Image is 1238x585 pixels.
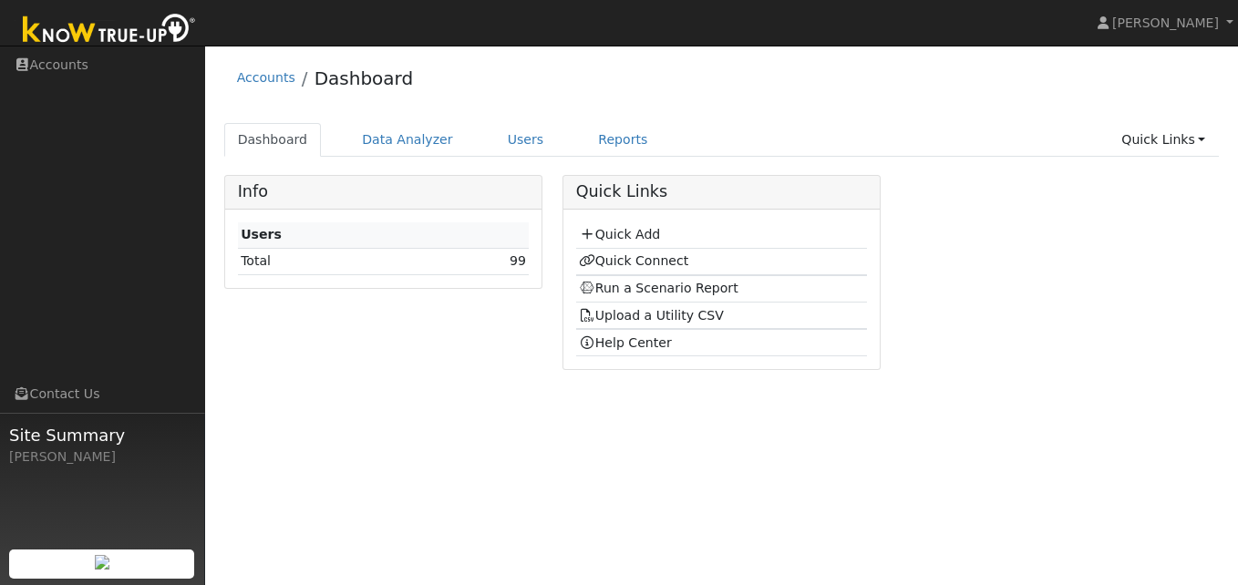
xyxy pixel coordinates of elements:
a: Users [494,123,558,157]
a: Quick Links [1108,123,1219,157]
a: Data Analyzer [348,123,467,157]
span: [PERSON_NAME] [1112,15,1219,30]
div: [PERSON_NAME] [9,447,195,467]
img: Know True-Up [14,10,205,51]
a: Dashboard [315,67,414,89]
img: retrieve [95,555,109,570]
a: Accounts [237,70,295,85]
a: Dashboard [224,123,322,157]
span: Site Summary [9,423,195,447]
a: Reports [584,123,661,157]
